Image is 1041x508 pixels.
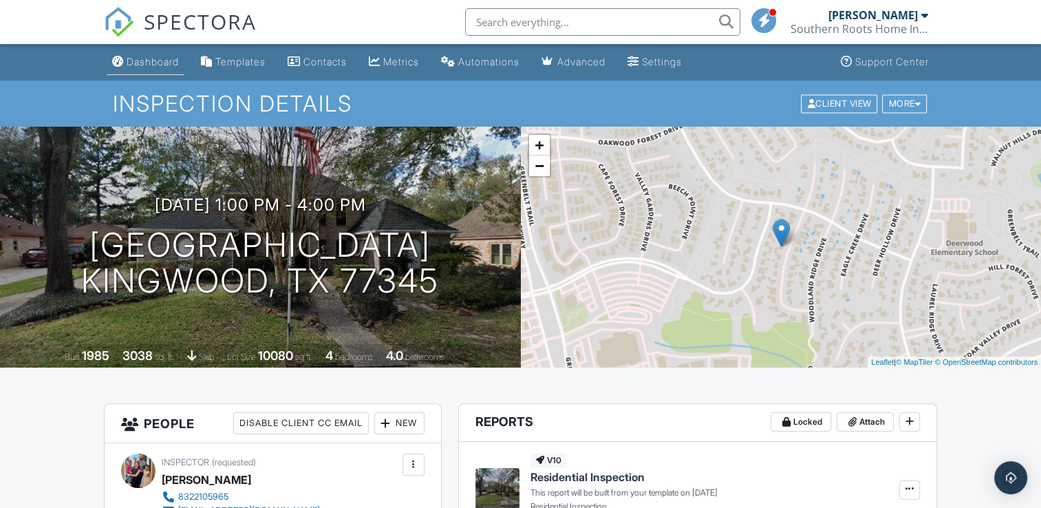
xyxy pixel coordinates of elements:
a: Advanced [536,50,611,75]
a: Zoom in [529,135,550,156]
a: Client View [799,98,881,108]
div: Southern Roots Home Inspections [791,22,928,36]
div: 10080 [258,348,293,363]
div: Support Center [855,56,929,67]
span: sq. ft. [155,352,174,362]
div: New [374,412,425,434]
div: 4.0 [386,348,403,363]
div: 8322105965 [178,491,228,502]
span: bedrooms [335,352,373,362]
input: Search everything... [465,8,740,36]
span: (requested) [212,457,256,467]
h3: [DATE] 1:00 pm - 4:00 pm [155,195,366,214]
a: Settings [622,50,687,75]
span: slab [199,352,214,362]
div: [PERSON_NAME] [828,8,918,22]
a: SPECTORA [104,19,257,47]
a: Support Center [835,50,934,75]
a: Dashboard [107,50,184,75]
div: 4 [325,348,333,363]
div: Dashboard [127,56,179,67]
span: sq.ft. [295,352,312,362]
span: Built [65,352,80,362]
a: Zoom out [529,156,550,176]
a: Leaflet [871,358,894,366]
span: Lot Size [227,352,256,362]
div: | [868,357,1041,368]
span: bathrooms [405,352,444,362]
div: Open Intercom Messenger [994,461,1027,494]
div: Client View [801,94,877,113]
span: SPECTORA [144,7,257,36]
div: More [882,94,927,113]
h1: Inspection Details [113,92,928,116]
div: Disable Client CC Email [233,412,369,434]
h1: [GEOGRAPHIC_DATA] Kingwood, Tx 77345 [81,227,439,300]
a: Metrics [363,50,425,75]
div: Advanced [557,56,605,67]
span: Inspector [162,457,209,467]
div: Contacts [303,56,347,67]
a: © MapTiler [896,358,933,366]
div: Settings [642,56,682,67]
div: Automations [458,56,519,67]
div: Metrics [383,56,419,67]
img: The Best Home Inspection Software - Spectora [104,7,134,37]
div: [PERSON_NAME] [162,469,251,490]
div: Templates [215,56,266,67]
a: © OpenStreetMap contributors [935,358,1038,366]
h3: People [105,404,440,443]
a: Automations (Basic) [436,50,525,75]
a: Contacts [282,50,352,75]
div: 3038 [122,348,153,363]
a: Templates [195,50,271,75]
div: 1985 [82,348,109,363]
a: 8322105965 [162,490,320,504]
